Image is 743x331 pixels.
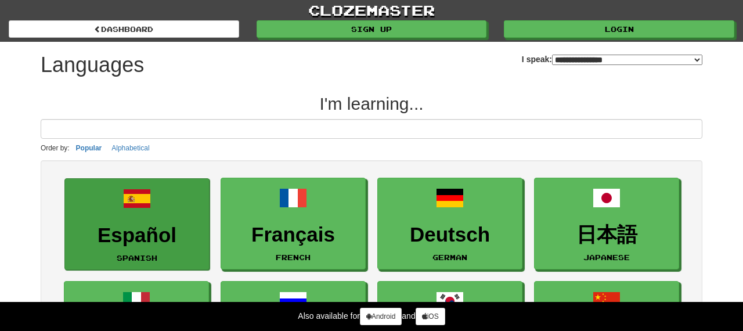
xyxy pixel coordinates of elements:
a: Sign up [257,20,487,38]
a: FrançaisFrench [221,178,366,270]
a: Android [360,308,402,325]
select: I speak: [552,55,702,65]
small: German [432,253,467,261]
h3: Deutsch [384,224,516,246]
small: Japanese [583,253,630,261]
h2: I'm learning... [41,94,702,113]
small: Order by: [41,144,70,152]
small: French [276,253,311,261]
h1: Languages [41,53,144,77]
a: Login [504,20,734,38]
button: Popular [73,142,106,154]
h3: 日本語 [540,224,673,246]
h3: Français [227,224,359,246]
a: DeutschGerman [377,178,522,270]
button: Alphabetical [108,142,153,154]
h3: Español [71,224,203,247]
a: 日本語Japanese [534,178,679,270]
a: dashboard [9,20,239,38]
a: EspañolSpanish [64,178,210,271]
small: Spanish [117,254,157,262]
a: iOS [416,308,445,325]
label: I speak: [522,53,702,65]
